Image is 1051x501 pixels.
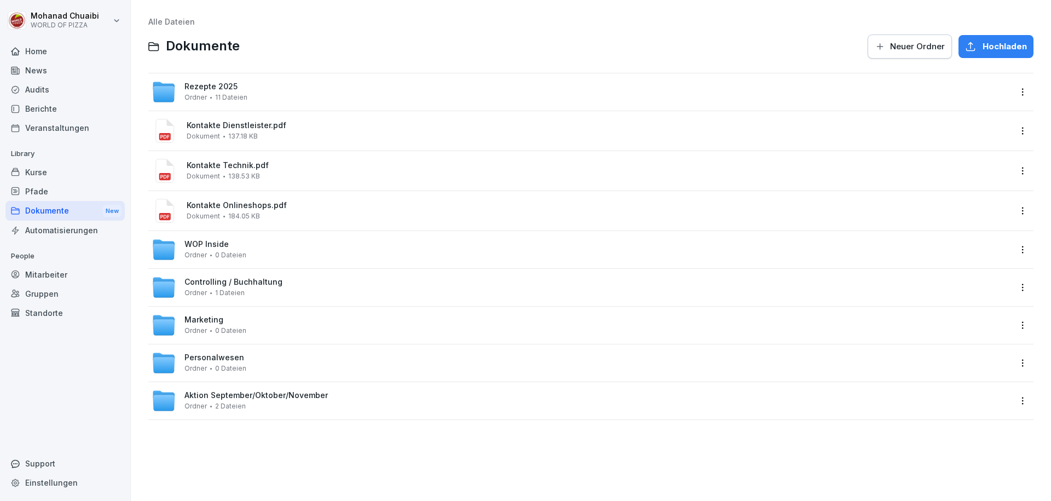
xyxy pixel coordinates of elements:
[5,284,125,303] a: Gruppen
[5,182,125,201] a: Pfade
[215,251,246,259] span: 0 Dateien
[5,454,125,473] div: Support
[184,365,207,372] span: Ordner
[228,172,260,180] span: 138.53 KB
[187,161,1010,170] span: Kontakte Technik.pdf
[184,353,244,362] span: Personalwesen
[5,99,125,118] a: Berichte
[5,145,125,163] p: Library
[5,473,125,492] a: Einstellungen
[187,121,1010,130] span: Kontakte Dienstleister.pdf
[5,201,125,221] div: Dokumente
[228,133,258,140] span: 137.18 KB
[184,94,207,101] span: Ordner
[152,238,1010,262] a: WOP InsideOrdner0 Dateien
[152,275,1010,300] a: Controlling / BuchhaltungOrdner1 Dateien
[152,389,1010,413] a: Aktion September/Oktober/NovemberOrdner2 Dateien
[983,41,1027,53] span: Hochladen
[187,212,220,220] span: Dokument
[184,315,223,325] span: Marketing
[187,172,220,180] span: Dokument
[228,212,260,220] span: 184.05 KB
[5,80,125,99] a: Audits
[152,313,1010,337] a: MarketingOrdner0 Dateien
[184,289,207,297] span: Ordner
[184,402,207,410] span: Ordner
[215,327,246,335] span: 0 Dateien
[184,327,207,335] span: Ordner
[103,205,122,217] div: New
[215,289,245,297] span: 1 Dateien
[5,163,125,182] a: Kurse
[187,133,220,140] span: Dokument
[5,61,125,80] a: News
[5,201,125,221] a: DokumenteNew
[5,247,125,265] p: People
[152,80,1010,104] a: Rezepte 2025Ordner11 Dateien
[5,221,125,240] a: Automatisierungen
[958,35,1033,58] button: Hochladen
[184,251,207,259] span: Ordner
[166,38,240,54] span: Dokumente
[184,240,229,249] span: WOP Inside
[5,303,125,323] a: Standorte
[148,17,195,26] a: Alle Dateien
[215,94,247,101] span: 11 Dateien
[5,118,125,137] a: Veranstaltungen
[184,278,282,287] span: Controlling / Buchhaltung
[890,41,945,53] span: Neuer Ordner
[215,365,246,372] span: 0 Dateien
[5,265,125,284] a: Mitarbeiter
[868,34,952,59] button: Neuer Ordner
[215,402,246,410] span: 2 Dateien
[31,21,99,29] p: WORLD OF PIZZA
[5,42,125,61] a: Home
[152,351,1010,375] a: PersonalwesenOrdner0 Dateien
[31,11,99,21] p: Mohanad Chuaibi
[184,82,238,91] span: Rezepte 2025
[184,391,328,400] span: Aktion September/Oktober/November
[187,201,1010,210] span: Kontakte Onlineshops.pdf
